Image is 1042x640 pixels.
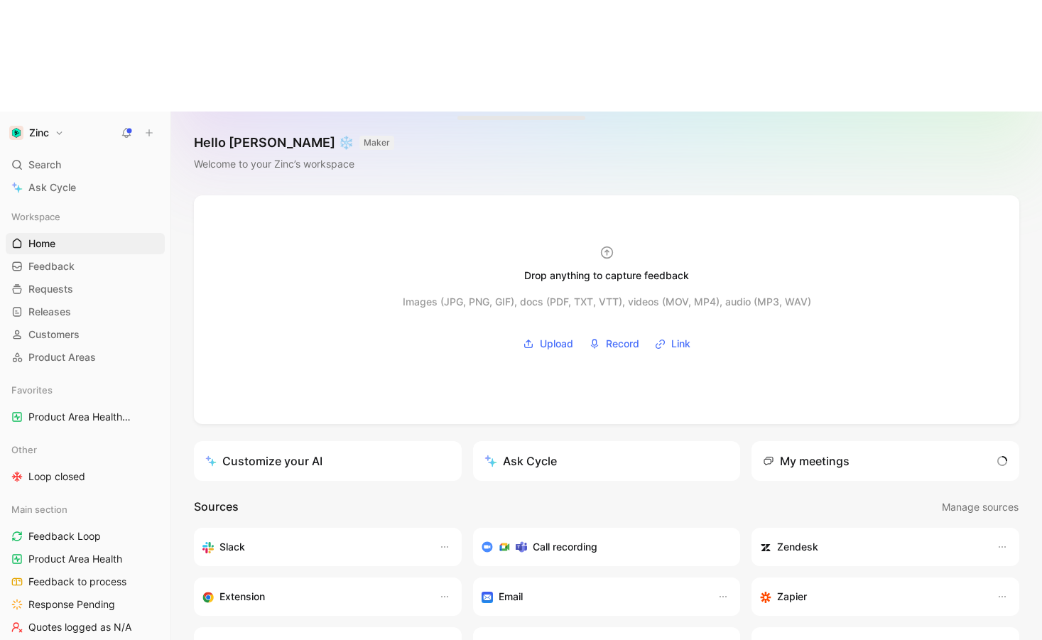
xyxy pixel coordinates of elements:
span: Response Pending [28,597,115,612]
div: Sync customers and create docs [760,538,982,555]
a: Home [6,233,165,254]
span: Workspace [11,210,60,224]
div: Forward emails to your feedback inbox [482,588,704,605]
h1: Hello [PERSON_NAME] ❄️ [194,134,394,151]
h3: Zendesk [777,538,818,555]
button: Link [650,333,695,354]
div: Capture feedback from thousands of sources with Zapier (survey results, recordings, sheets, etc). [760,588,982,605]
div: Drop anything to capture feedback [524,267,689,284]
span: Favorites [11,383,53,397]
span: Feedback to process [28,575,126,589]
a: Customers [6,324,165,345]
span: Requests [28,282,73,296]
span: Link [671,335,690,352]
h1: Zinc [29,126,49,139]
a: Releases [6,301,165,322]
div: Favorites [6,379,165,401]
div: Other [6,439,165,460]
a: Requests [6,278,165,300]
button: Record [584,333,644,354]
a: Feedback to process [6,571,165,592]
a: Quotes logged as N/A [6,617,165,638]
span: Ask Cycle [28,179,76,196]
a: Feedback [6,256,165,277]
div: Capture feedback from anywhere on the web [202,588,425,605]
span: Search [28,156,61,173]
div: My meetings [763,452,850,470]
span: Releases [28,305,71,319]
button: ZincZinc [6,123,67,143]
button: Manage sources [941,498,1019,516]
h3: Extension [219,588,265,605]
div: Images (JPG, PNG, GIF), docs (PDF, TXT, VTT), videos (MOV, MP4), audio (MP3, WAV) [403,293,811,310]
span: Quotes logged as N/A [28,620,131,634]
span: Other [11,443,37,457]
div: Main section [6,499,165,520]
button: MAKER [359,136,394,150]
div: Ask Cycle [484,452,557,470]
span: Home [28,237,55,251]
span: Product Area Health [28,552,122,566]
span: Product Areas [28,350,96,364]
a: Product Area HealthMain section [6,406,165,428]
div: Record & transcribe meetings from Zoom, Meet & Teams. [482,538,721,555]
div: Customize your AI [205,452,322,470]
div: Welcome to your Zinc’s workspace [194,156,394,173]
div: Main sectionFeedback LoopProduct Area HealthFeedback to processResponse PendingQuotes logged as N/A [6,499,165,638]
h3: Zapier [777,588,807,605]
a: Loop closed [6,466,165,487]
span: Feedback [28,259,75,273]
button: Ask Cycle [473,441,741,481]
div: Workspace [6,206,165,227]
h2: Sources [194,498,239,516]
span: Product Area Health [28,410,136,425]
div: Sync your customers, send feedback and get updates in Slack [202,538,425,555]
span: Loop closed [28,470,85,484]
span: Manage sources [942,499,1019,516]
a: Response Pending [6,594,165,615]
h3: Slack [219,538,245,555]
a: Feedback Loop [6,526,165,547]
img: Zinc [9,126,23,140]
a: Customize your AI [194,441,462,481]
h3: Email [499,588,523,605]
a: Ask Cycle [6,177,165,198]
a: Product Areas [6,347,165,368]
span: Upload [540,335,573,352]
button: Upload [518,333,578,354]
span: Feedback Loop [28,529,101,543]
span: Record [606,335,639,352]
h3: Call recording [533,538,597,555]
div: Search [6,154,165,175]
span: Main section [11,502,67,516]
div: OtherLoop closed [6,439,165,487]
span: Customers [28,327,80,342]
a: Product Area Health [6,548,165,570]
